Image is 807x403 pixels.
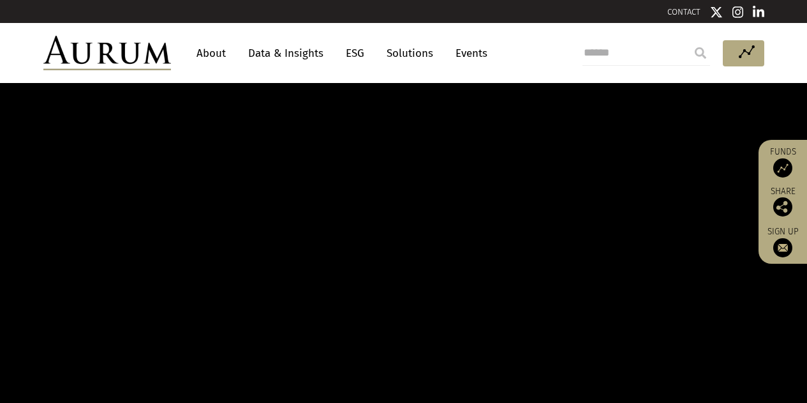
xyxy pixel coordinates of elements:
[43,36,171,70] img: Aurum
[688,40,713,66] input: Submit
[773,197,792,217] img: Share this post
[753,6,764,19] img: Linkedin icon
[449,42,487,65] a: Events
[765,226,801,257] a: Sign up
[773,238,792,257] img: Sign up to our newsletter
[710,6,723,19] img: Twitter icon
[380,42,440,65] a: Solutions
[667,7,700,17] a: CONTACT
[190,42,232,65] a: About
[765,187,801,217] div: Share
[773,158,792,178] img: Access Funds
[732,6,744,19] img: Instagram icon
[242,42,330,65] a: Data & Insights
[339,42,371,65] a: ESG
[765,146,801,178] a: Funds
